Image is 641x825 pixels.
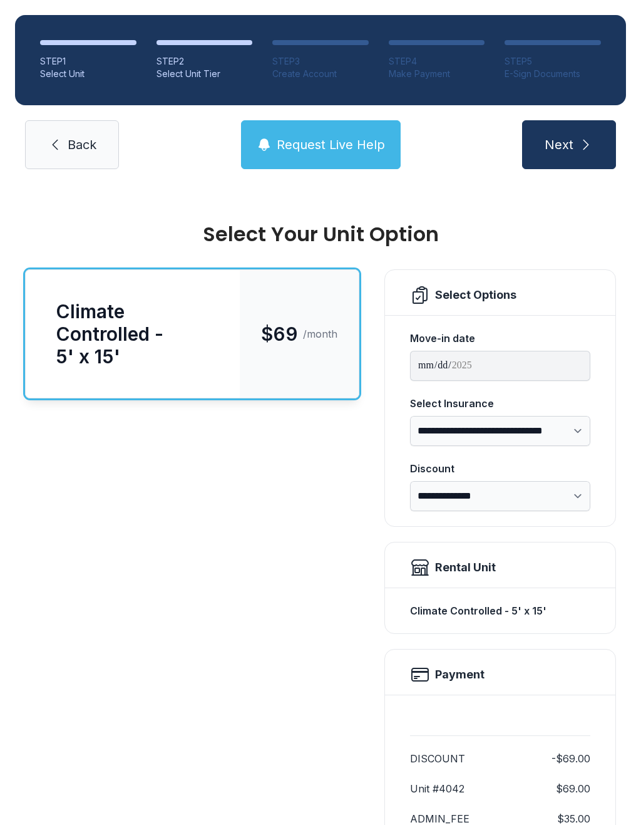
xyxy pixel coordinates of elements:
[40,55,136,68] div: STEP 1
[410,396,590,411] div: Select Insurance
[68,136,96,153] span: Back
[410,331,590,346] div: Move-in date
[410,751,465,766] dt: DISCOUNT
[410,481,590,511] select: Discount
[56,300,210,368] div: Climate Controlled - 5' x 15'
[505,68,601,80] div: E-Sign Documents
[435,559,496,576] div: Rental Unit
[261,323,298,345] span: $69
[389,55,485,68] div: STEP 4
[435,286,516,304] div: Select Options
[545,136,573,153] span: Next
[551,751,590,766] dd: -$69.00
[505,55,601,68] div: STEP 5
[556,781,590,796] dd: $69.00
[410,781,464,796] dt: Unit #4042
[277,136,385,153] span: Request Live Help
[303,326,337,341] span: /month
[410,416,590,446] select: Select Insurance
[410,598,590,623] div: Climate Controlled - 5' x 15'
[272,55,369,68] div: STEP 3
[25,224,616,244] div: Select Your Unit Option
[156,68,253,80] div: Select Unit Tier
[410,351,590,381] input: Move-in date
[389,68,485,80] div: Make Payment
[40,68,136,80] div: Select Unit
[272,68,369,80] div: Create Account
[410,461,590,476] div: Discount
[435,666,485,683] h2: Payment
[156,55,253,68] div: STEP 2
